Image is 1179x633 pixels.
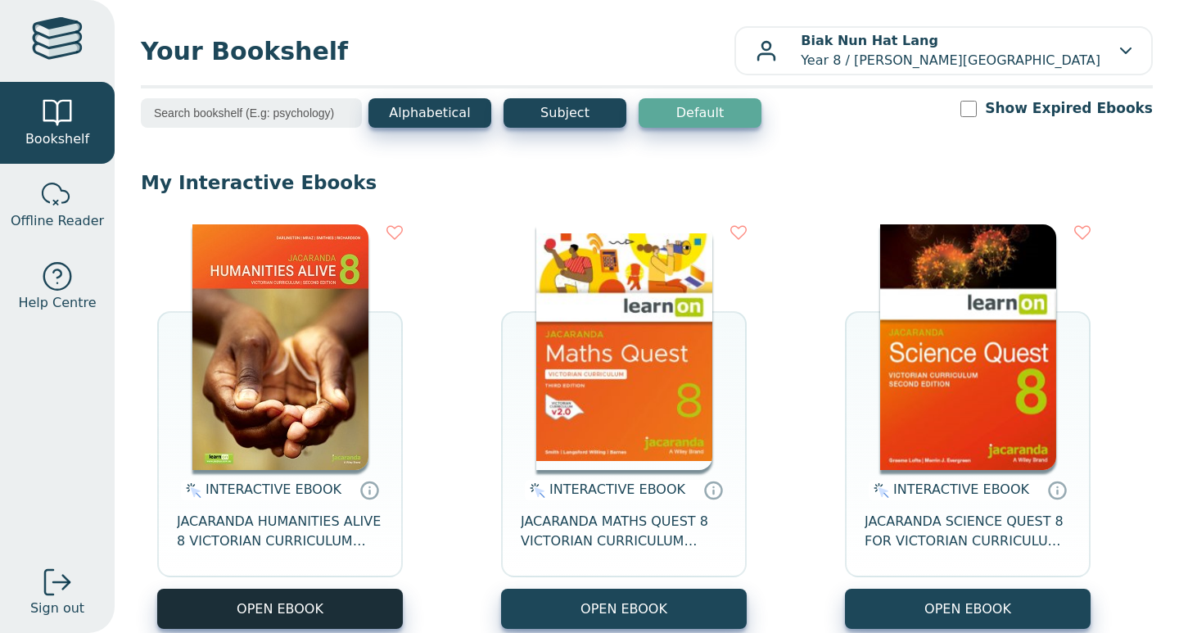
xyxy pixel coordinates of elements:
span: INTERACTIVE EBOOK [549,482,685,497]
button: OPEN EBOOK [157,589,403,629]
button: OPEN EBOOK [501,589,747,629]
span: INTERACTIVE EBOOK [893,482,1029,497]
img: interactive.svg [525,481,545,500]
span: Bookshelf [25,129,89,149]
input: Search bookshelf (E.g: psychology) [141,98,362,128]
img: fffb2005-5288-ea11-a992-0272d098c78b.png [880,224,1056,470]
span: JACARANDA MATHS QUEST 8 VICTORIAN CURRICULUM LEARNON EBOOK 3E [521,512,727,551]
p: My Interactive Ebooks [141,170,1153,195]
a: Interactive eBooks are accessed online via the publisher’s portal. They contain interactive resou... [703,480,723,500]
img: c004558a-e884-43ec-b87a-da9408141e80.jpg [536,224,712,470]
button: Alphabetical [368,98,491,128]
a: Interactive eBooks are accessed online via the publisher’s portal. They contain interactive resou... [1047,480,1067,500]
span: Sign out [30,599,84,618]
span: JACARANDA SCIENCE QUEST 8 FOR VICTORIAN CURRICULUM LEARNON 2E EBOOK [865,512,1071,551]
span: INTERACTIVE EBOOK [206,482,341,497]
button: OPEN EBOOK [845,589,1091,629]
img: interactive.svg [181,481,201,500]
label: Show Expired Ebooks [985,98,1153,119]
span: JACARANDA HUMANITIES ALIVE 8 VICTORIAN CURRICULUM LEARNON EBOOK 2E [177,512,383,551]
a: Interactive eBooks are accessed online via the publisher’s portal. They contain interactive resou... [359,480,379,500]
button: Biak Nun Hat LangYear 8 / [PERSON_NAME][GEOGRAPHIC_DATA] [734,26,1153,75]
span: Your Bookshelf [141,33,734,70]
button: Subject [504,98,626,128]
span: Help Centre [18,293,96,313]
b: Biak Nun Hat Lang [801,33,938,48]
img: interactive.svg [869,481,889,500]
span: Offline Reader [11,211,104,231]
p: Year 8 / [PERSON_NAME][GEOGRAPHIC_DATA] [801,31,1100,70]
img: bee2d5d4-7b91-e911-a97e-0272d098c78b.jpg [192,224,368,470]
button: Default [639,98,761,128]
